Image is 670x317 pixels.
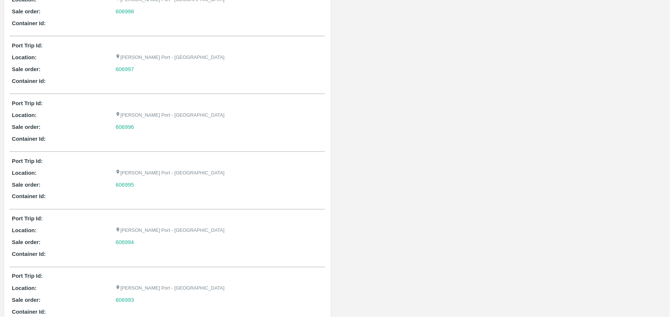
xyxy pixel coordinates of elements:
a: 606993 [115,296,134,304]
b: Sale order: [12,297,41,303]
a: 606997 [115,65,134,73]
b: Container Id: [12,251,46,257]
b: Container Id: [12,309,46,315]
p: [PERSON_NAME] Port - [GEOGRAPHIC_DATA] [115,285,224,292]
b: Port Trip Id: [12,273,43,279]
b: Port Trip Id: [12,43,43,49]
b: Location: [12,112,37,118]
b: Container Id: [12,20,46,26]
b: Container Id: [12,78,46,84]
b: Container Id: [12,136,46,142]
b: Port Trip Id: [12,158,43,164]
b: Location: [12,228,37,234]
b: Container Id: [12,194,46,200]
b: Port Trip Id: [12,216,43,222]
p: [PERSON_NAME] Port - [GEOGRAPHIC_DATA] [115,170,224,177]
b: Sale order: [12,182,41,188]
b: Sale order: [12,124,41,130]
b: Port Trip Id: [12,100,43,106]
a: 606996 [115,123,134,131]
p: [PERSON_NAME] Port - [GEOGRAPHIC_DATA] [115,54,224,61]
b: Sale order: [12,66,41,72]
a: 606995 [115,181,134,189]
p: [PERSON_NAME] Port - [GEOGRAPHIC_DATA] [115,112,224,119]
a: 606998 [115,7,134,16]
a: 606994 [115,238,134,247]
b: Sale order: [12,9,41,14]
b: Location: [12,54,37,60]
b: Location: [12,170,37,176]
b: Location: [12,286,37,291]
p: [PERSON_NAME] Port - [GEOGRAPHIC_DATA] [115,227,224,234]
b: Sale order: [12,240,41,246]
